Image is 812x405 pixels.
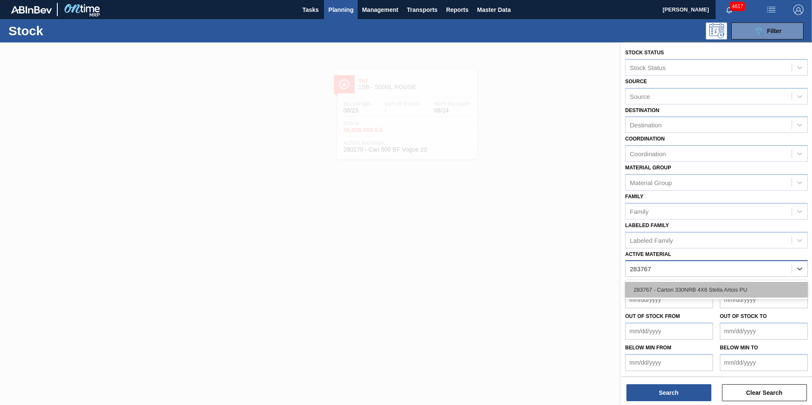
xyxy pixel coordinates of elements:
[625,313,680,319] label: Out of Stock from
[730,2,745,11] span: 4617
[407,5,437,15] span: Transports
[630,150,666,157] div: Coordination
[720,313,767,319] label: Out of Stock to
[446,5,468,15] span: Reports
[625,79,647,84] label: Source
[706,22,727,39] div: Programming: no user selected
[731,22,804,39] button: Filter
[767,28,781,34] span: Filter
[720,354,808,371] input: mm/dd/yyyy
[625,251,671,257] label: Active Material
[630,93,650,100] div: Source
[625,323,713,340] input: mm/dd/yyyy
[766,5,776,15] img: userActions
[720,345,758,351] label: Below Min to
[625,222,669,228] label: Labeled Family
[625,291,713,308] input: mm/dd/yyyy
[11,6,52,14] img: TNhmsLtSVTkK8tSr43FrP2fwEKptu5GPRR3wAAAABJRU5ErkJggg==
[301,5,320,15] span: Tasks
[625,282,808,298] div: 283767 - Carton 330NRB 4X6 Stella Artois PU
[630,121,662,129] div: Destination
[362,5,398,15] span: Management
[625,345,671,351] label: Below Min from
[625,354,713,371] input: mm/dd/yyyy
[625,136,665,142] label: Coordination
[720,291,808,308] input: mm/dd/yyyy
[625,107,659,113] label: Destination
[328,5,353,15] span: Planning
[720,323,808,340] input: mm/dd/yyyy
[625,165,671,171] label: Material Group
[625,194,643,200] label: Family
[630,236,673,244] div: Labeled Family
[793,5,804,15] img: Logout
[630,208,648,215] div: Family
[477,5,510,15] span: Master Data
[8,26,135,36] h1: Stock
[630,64,665,71] div: Stock Status
[625,50,664,56] label: Stock Status
[630,179,672,186] div: Material Group
[716,4,743,16] button: Notifications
